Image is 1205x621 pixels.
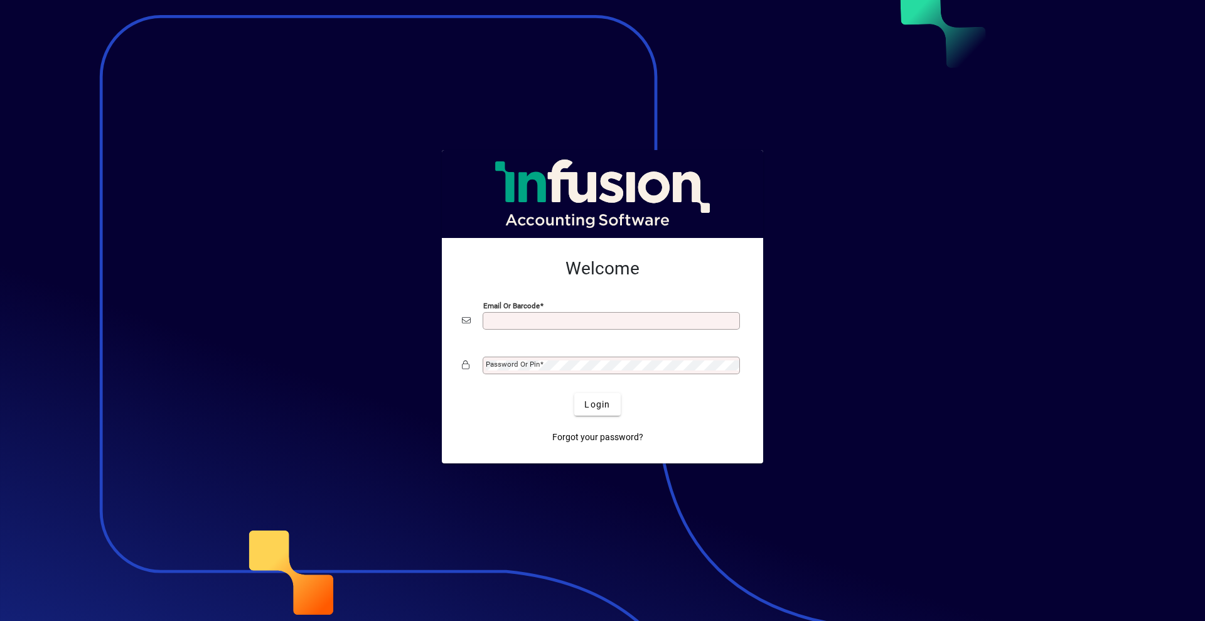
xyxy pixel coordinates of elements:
[584,398,610,411] span: Login
[483,301,540,310] mat-label: Email or Barcode
[486,360,540,369] mat-label: Password or Pin
[547,426,648,448] a: Forgot your password?
[552,431,643,444] span: Forgot your password?
[574,393,620,416] button: Login
[462,258,743,279] h2: Welcome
